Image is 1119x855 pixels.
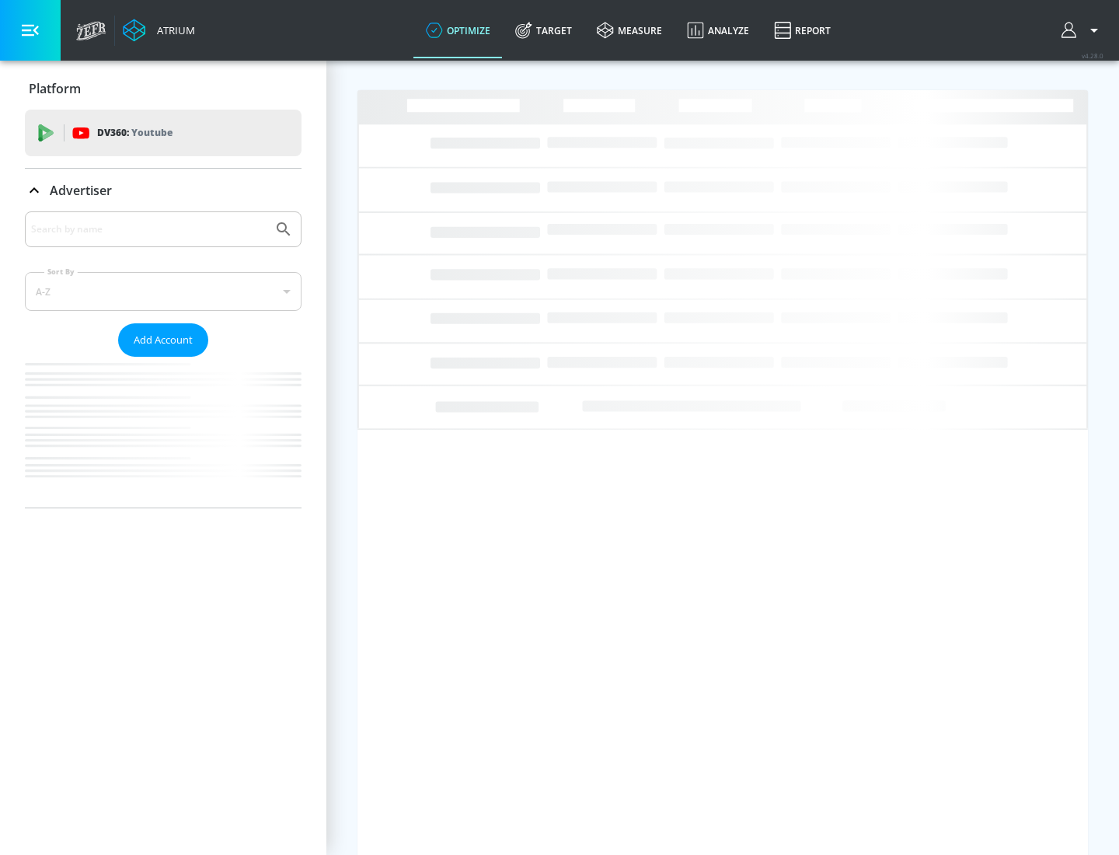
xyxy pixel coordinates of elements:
span: Add Account [134,331,193,349]
p: Youtube [131,124,173,141]
a: Target [503,2,584,58]
p: DV360: [97,124,173,141]
p: Platform [29,80,81,97]
div: Platform [25,67,302,110]
a: Report [762,2,843,58]
a: optimize [413,2,503,58]
a: Atrium [123,19,195,42]
button: Add Account [118,323,208,357]
div: Advertiser [25,169,302,212]
nav: list of Advertiser [25,357,302,508]
div: A-Z [25,272,302,311]
a: measure [584,2,675,58]
label: Sort By [44,267,78,277]
div: Advertiser [25,211,302,508]
input: Search by name [31,219,267,239]
p: Advertiser [50,182,112,199]
span: v 4.28.0 [1082,51,1103,60]
a: Analyze [675,2,762,58]
div: Atrium [151,23,195,37]
div: DV360: Youtube [25,110,302,156]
